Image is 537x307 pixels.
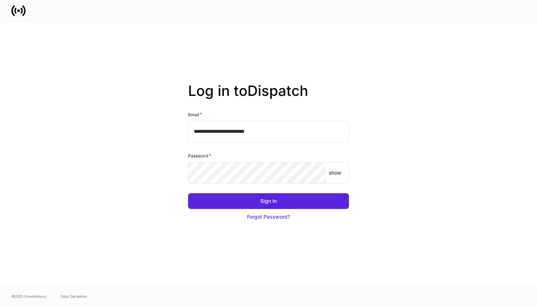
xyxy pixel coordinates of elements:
[247,213,290,220] div: Forgot Password?
[188,111,202,118] h6: Email
[329,169,341,176] p: show
[188,82,349,111] h2: Log in to Dispatch
[61,293,87,299] a: Data Disclaimer
[188,152,211,159] h6: Password
[188,193,349,209] button: Sign In
[11,293,46,299] span: © 2025 OneAdvisory
[260,198,277,205] div: Sign In
[188,209,349,225] button: Forgot Password?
